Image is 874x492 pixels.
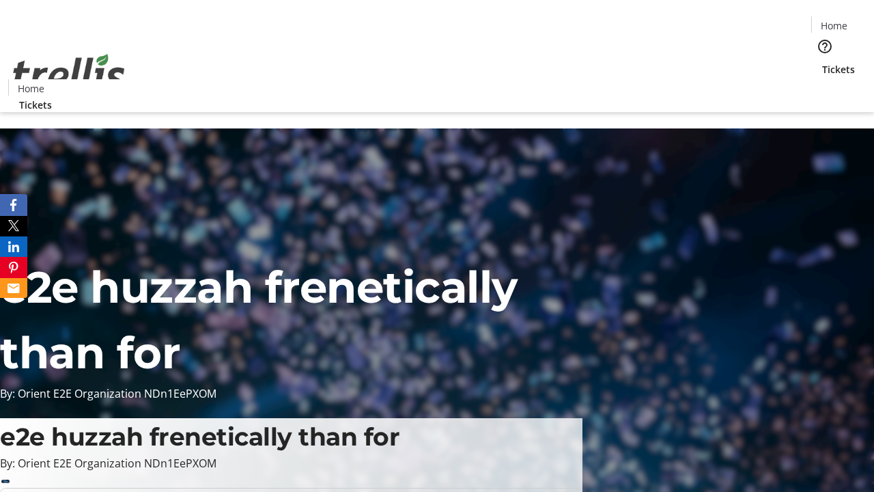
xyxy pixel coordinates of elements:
span: Tickets [822,62,855,77]
a: Home [9,81,53,96]
img: Orient E2E Organization NDn1EePXOM's Logo [8,39,130,107]
span: Home [18,81,44,96]
a: Home [812,18,856,33]
a: Tickets [8,98,63,112]
a: Tickets [811,62,866,77]
button: Help [811,33,838,60]
button: Cart [811,77,838,104]
span: Tickets [19,98,52,112]
span: Home [821,18,847,33]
